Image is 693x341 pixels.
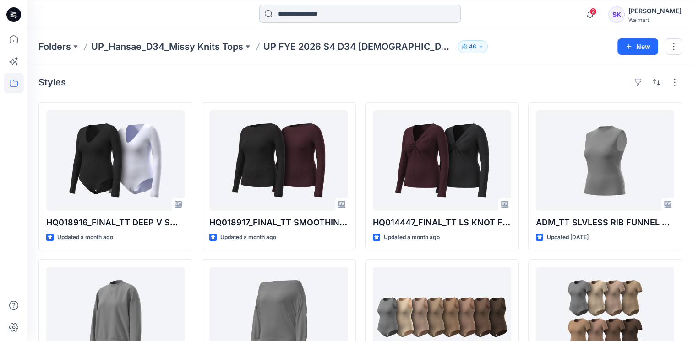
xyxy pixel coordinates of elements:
[458,40,488,53] button: 46
[373,110,511,211] a: HQ014447_FINAL_TT LS KNOT FRONT TOP
[617,38,658,55] button: New
[536,110,674,211] a: ADM_TT SLVLESS RIB FUNNEL NECK TOP
[46,110,185,211] a: HQ018916_FINAL_TT DEEP V SMOOTHING LS BODYSUIT
[469,42,476,52] p: 46
[209,110,348,211] a: HQ018917_FINAL_TT SMOOTHING LS BOATNECK
[38,40,71,53] a: Folders
[57,233,113,242] p: Updated a month ago
[373,216,511,229] p: HQ014447_FINAL_TT LS KNOT FRONT TOP
[91,40,243,53] a: UP_Hansae_D34_Missy Knits Tops
[220,233,276,242] p: Updated a month ago
[46,216,185,229] p: HQ018916_FINAL_TT DEEP V SMOOTHING LS BODYSUIT
[547,233,589,242] p: Updated [DATE]
[38,77,66,88] h4: Styles
[628,16,682,23] div: Walmart
[608,6,625,23] div: SK
[536,216,674,229] p: ADM_TT SLVLESS RIB FUNNEL NECK TOP
[628,5,682,16] div: [PERSON_NAME]
[263,40,454,53] p: UP FYE 2026 S4 D34 [DEMOGRAPHIC_DATA] Knit Tops_ Hansae
[384,233,440,242] p: Updated a month ago
[209,216,348,229] p: HQ018917_FINAL_TT SMOOTHING LS BOATNECK
[589,8,597,15] span: 2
